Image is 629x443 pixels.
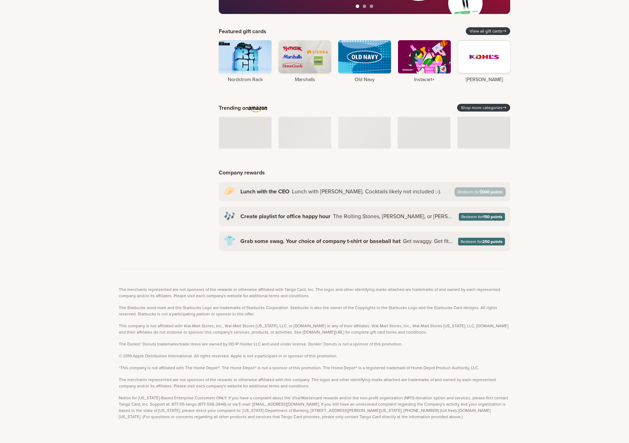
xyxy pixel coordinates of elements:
h2: Company rewards [219,170,265,176]
span: Help [16,5,30,11]
h4: Instacart+ [398,77,451,83]
i: 🎶 [224,211,235,222]
p: *This company is not affiliated with The Home Depot®. The Home Depot® is not a sponsor of this pr... [119,365,510,371]
h4: Old Navy [338,77,391,83]
p: The merchants represented are not sponsors of the rewards or otherwise affiliated with this compa... [119,377,510,389]
h4: Create playlist for office happy hour [240,213,331,220]
button: 3 [370,5,373,8]
a: Shop more categories [457,104,510,112]
button: Redeem for250 points [458,238,505,245]
button: Redeem for150 points [459,213,505,221]
p: © 2019 Apple Distribution International. All rights reserved. Apple is not a participant in or sp... [119,353,510,359]
p: The Dunkin’ Donuts trademarks/trade dress are owned by DD IP Holder LLC and used under license. D... [119,341,510,347]
strong: 150 points [483,214,503,219]
a: Marshalls [279,40,331,83]
p: The merchants represented are not sponsors of the rewards or otherwise affiliated with Tango Card... [119,286,510,299]
h4: [PERSON_NAME] [458,77,511,83]
h4: Nordstrom Rack [219,77,272,83]
a: Instacart+ [398,40,451,83]
div: Lunch with [PERSON_NAME]. Cocktails likely not included ;-). [292,188,441,195]
a: Old Navy [338,40,391,83]
i: 🥟 [224,186,235,197]
h4: Grab some swag. Your choice of company t-shirt or baseball hat [240,238,400,245]
h2: Featured gift cards [219,28,266,35]
a: View all gift cards [466,27,510,35]
strong: 250 points [482,239,503,244]
a: Nordstrom Rack [219,40,272,83]
p: This company is not affiliated with Wal-Mart Stores, Inc., Wal-Mart Stores [US_STATE], LLC, or [D... [119,323,510,335]
h2: Trending on [219,105,267,112]
img: amazon.31aa9527.svg [248,107,267,112]
p: Notice for [US_STATE]-Based Enterprise Customers ONLY: If you have a complaint about the Visa/Mas... [119,395,510,420]
button: 2 [363,5,366,8]
div: Get swaggy. Get fitted in our newest company merch. [403,238,454,245]
div: The Rolling Stones, [PERSON_NAME], or [PERSON_NAME], the choice is yours. You're the DJ. [333,213,455,220]
h4: Lunch with the CEO [240,188,289,195]
i: 👕 [224,236,235,246]
h4: Marshalls [279,77,331,83]
p: The Starbucks word mark and the Starbucks Logo are trademarks of Starbucks Corporation. Starbucks... [119,305,510,317]
button: 1 [356,5,359,8]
